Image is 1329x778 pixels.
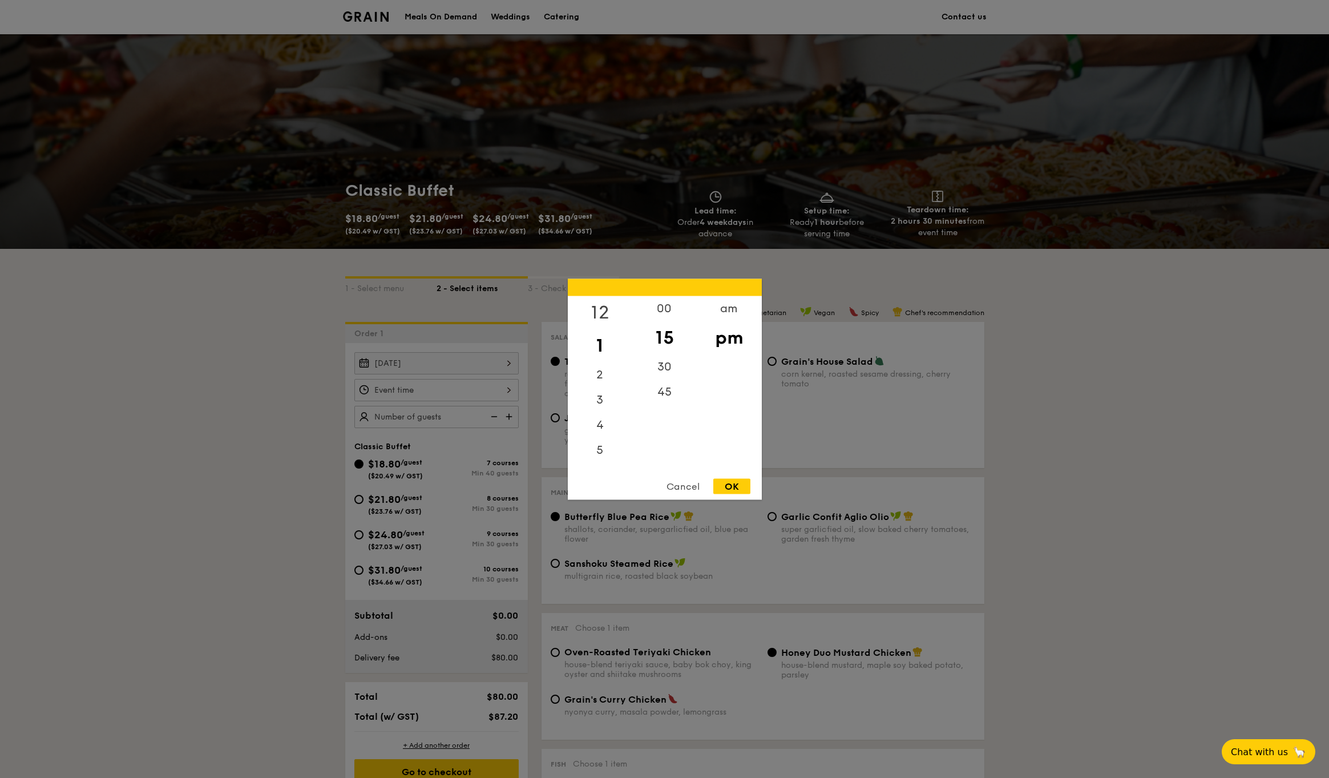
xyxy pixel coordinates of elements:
[568,362,632,387] div: 2
[568,437,632,462] div: 5
[1292,745,1306,759] span: 🦙
[632,379,697,404] div: 45
[568,296,632,329] div: 12
[632,354,697,379] div: 30
[632,321,697,354] div: 15
[1222,739,1315,764] button: Chat with us🦙
[655,478,711,494] div: Cancel
[568,329,632,362] div: 1
[1231,747,1288,757] span: Chat with us
[713,478,750,494] div: OK
[568,412,632,437] div: 4
[697,321,761,354] div: pm
[568,462,632,487] div: 6
[632,296,697,321] div: 00
[697,296,761,321] div: am
[568,387,632,412] div: 3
